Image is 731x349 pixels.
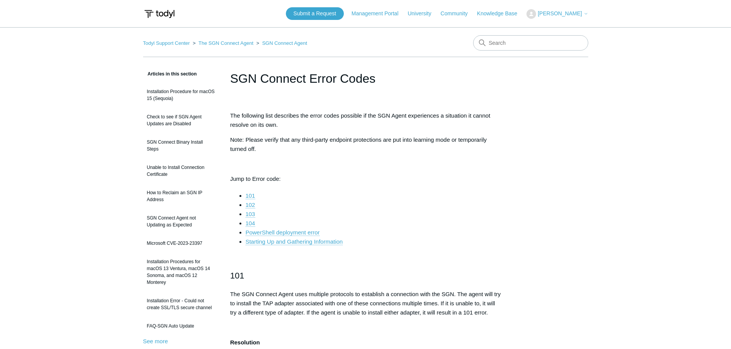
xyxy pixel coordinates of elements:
[230,111,501,129] p: The following list describes the error codes possible if the SGN Agent experiences a situation it...
[143,7,176,21] img: Todyl Support Center Help Center home page
[143,254,219,290] a: Installation Procedures for macOS 13 Ventura, macOS 14 Sonoma, and macOS 12 Monterey
[143,319,219,333] a: FAQ-SGN Auto Update
[198,40,253,46] a: The SGN Connect Agent
[262,40,307,46] a: SGN Connect Agent
[246,192,255,199] a: 101
[143,40,190,46] a: Todyl Support Center
[473,35,588,51] input: Search
[143,135,219,156] a: SGN Connect Binary Install Steps
[408,10,439,18] a: University
[230,339,260,346] strong: Resolution
[230,174,501,184] p: Jump to Error code:
[143,40,191,46] li: Todyl Support Center
[143,110,219,131] a: Check to see if SGN Agent Updates are Disabled
[143,185,219,207] a: How to Reclaim an SGN IP Address
[351,10,406,18] a: Management Portal
[286,7,344,20] a: Submit a Request
[191,40,255,46] li: The SGN Connect Agent
[230,69,501,88] h1: SGN Connect Error Codes
[477,10,525,18] a: Knowledge Base
[538,10,582,16] span: [PERSON_NAME]
[143,84,219,106] a: Installation Procedure for macOS 15 (Sequoia)
[230,269,501,282] h2: 101
[143,211,219,232] a: SGN Connect Agent not Updating as Expected
[255,40,307,46] li: SGN Connect Agent
[246,220,255,227] a: 104
[246,238,343,245] a: Starting Up and Gathering Information
[143,236,219,251] a: Microsoft CVE-2023-23397
[246,229,320,236] a: PowerShell deployment error
[441,10,475,18] a: Community
[143,293,219,315] a: Installation Error - Could not create SSL/TLS secure channel
[230,290,501,317] p: The SGN Connect Agent uses multiple protocols to establish a connection with the SGN. The agent w...
[143,338,168,344] a: See more
[246,202,255,208] a: 102
[143,71,197,77] span: Articles in this section
[246,211,255,218] a: 103
[526,9,588,19] button: [PERSON_NAME]
[230,135,501,154] p: Note: Please verify that any third-party endpoint protections are put into learning mode or tempo...
[143,160,219,182] a: Unable to Install Connection Certificate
